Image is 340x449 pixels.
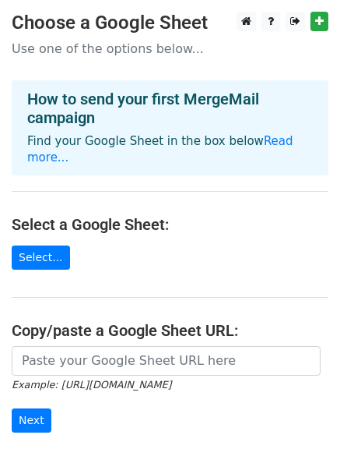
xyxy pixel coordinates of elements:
[27,90,313,127] h4: How to send your first MergeMail campaign
[12,379,171,391] small: Example: [URL][DOMAIN_NAME]
[262,374,340,449] iframe: Chat Widget
[12,215,328,234] h4: Select a Google Sheet:
[12,346,321,376] input: Paste your Google Sheet URL here
[12,321,328,340] h4: Copy/paste a Google Sheet URL:
[12,12,328,34] h3: Choose a Google Sheet
[27,134,293,164] a: Read more...
[12,408,51,433] input: Next
[27,133,313,166] p: Find your Google Sheet in the box below
[12,246,70,270] a: Select...
[12,41,328,57] p: Use one of the options below...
